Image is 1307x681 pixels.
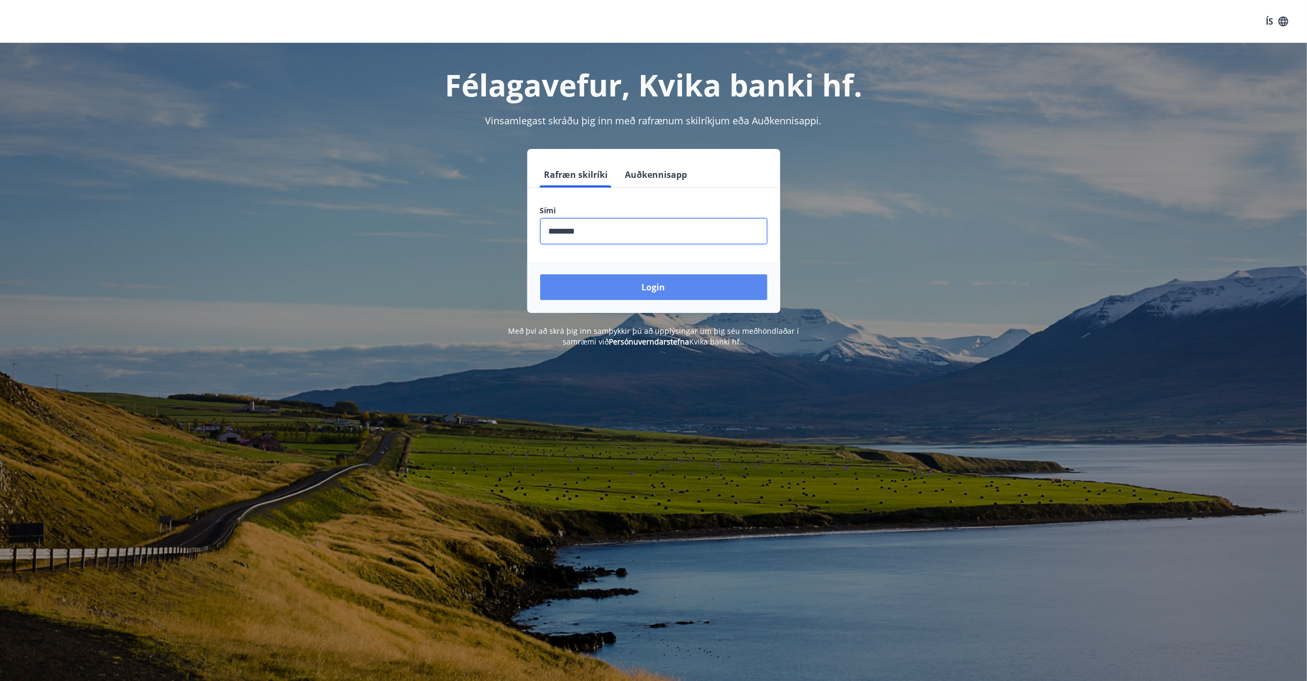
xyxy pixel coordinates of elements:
[609,336,690,347] a: Persónuverndarstefna
[508,326,799,347] span: Með því að skrá þig inn samþykkir þú að upplýsingar um þig séu meðhöndlaðar í samræmi við Kvika b...
[621,162,692,188] button: Auðkennisapp
[540,162,613,188] button: Rafræn skilríki
[281,64,1027,105] h1: Félagavefur, Kvika banki hf.
[540,205,767,216] label: Sími
[540,274,767,300] button: Login
[1260,12,1294,31] button: ÍS
[486,114,822,127] span: Vinsamlegast skráðu þig inn með rafrænum skilríkjum eða Auðkennisappi.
